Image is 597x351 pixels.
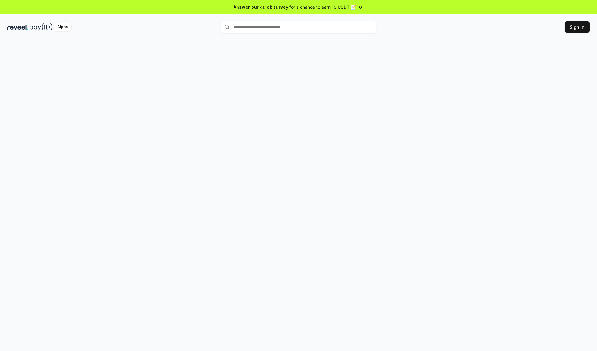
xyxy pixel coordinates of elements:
button: Sign In [565,21,590,33]
img: reveel_dark [7,23,28,31]
span: Answer our quick survey [234,4,288,10]
div: Alpha [54,23,71,31]
img: pay_id [30,23,53,31]
span: for a chance to earn 10 USDT 📝 [289,4,356,10]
